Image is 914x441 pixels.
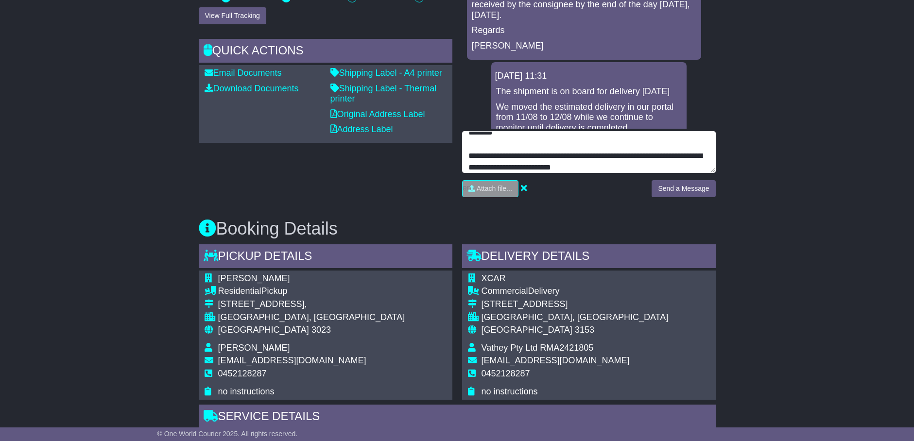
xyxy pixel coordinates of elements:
[218,286,405,297] div: Pickup
[218,356,366,365] span: [EMAIL_ADDRESS][DOMAIN_NAME]
[652,180,715,197] button: Send a Message
[482,299,669,310] div: [STREET_ADDRESS]
[205,68,282,78] a: Email Documents
[199,7,266,24] button: View Full Tracking
[218,387,275,396] span: no instructions
[482,286,528,296] span: Commercial
[482,273,506,283] span: XCAR
[472,41,696,51] p: [PERSON_NAME]
[218,273,290,283] span: [PERSON_NAME]
[496,102,682,134] p: We moved the estimated delivery in our portal from 11/08 to 12/08 while we continue to monitor un...
[482,312,669,323] div: [GEOGRAPHIC_DATA], [GEOGRAPHIC_DATA]
[199,39,452,65] div: Quick Actions
[495,71,683,82] div: [DATE] 11:31
[482,369,530,378] span: 0452128287
[311,325,331,335] span: 3023
[482,325,572,335] span: [GEOGRAPHIC_DATA]
[330,124,393,134] a: Address Label
[205,84,299,93] a: Download Documents
[218,369,267,378] span: 0452128287
[462,244,716,271] div: Delivery Details
[482,286,669,297] div: Delivery
[157,430,298,438] span: © One World Courier 2025. All rights reserved.
[218,325,309,335] span: [GEOGRAPHIC_DATA]
[218,312,405,323] div: [GEOGRAPHIC_DATA], [GEOGRAPHIC_DATA]
[218,343,290,353] span: [PERSON_NAME]
[330,109,425,119] a: Original Address Label
[218,299,405,310] div: [STREET_ADDRESS],
[575,325,594,335] span: 3153
[472,25,696,36] p: Regards
[496,86,682,97] p: The shipment is on board for delivery [DATE]
[330,84,437,104] a: Shipping Label - Thermal printer
[218,286,261,296] span: Residential
[199,405,716,431] div: Service Details
[199,244,452,271] div: Pickup Details
[482,356,630,365] span: [EMAIL_ADDRESS][DOMAIN_NAME]
[482,387,538,396] span: no instructions
[482,343,594,353] span: Vathey Pty Ltd RMA2421805
[330,68,442,78] a: Shipping Label - A4 printer
[199,219,716,238] h3: Booking Details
